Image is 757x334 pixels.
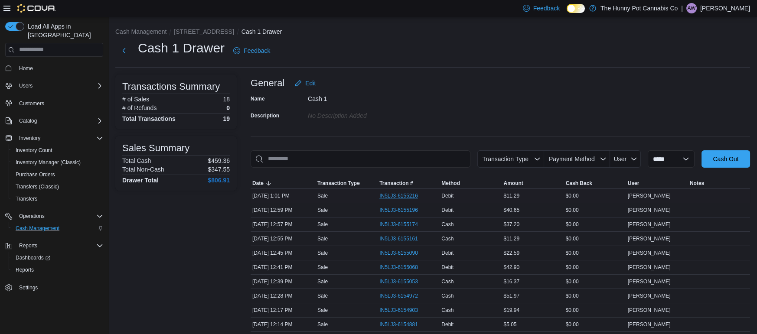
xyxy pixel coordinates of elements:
button: IN5LJ3-6154972 [379,291,427,301]
span: Reports [19,242,37,249]
a: Inventory Manager (Classic) [12,157,84,168]
span: Users [19,82,33,89]
span: User [628,180,640,187]
button: Operations [2,210,107,222]
span: Debit [441,207,454,214]
button: Inventory [16,133,44,143]
button: Home [2,62,107,75]
span: Inventory Manager (Classic) [12,157,103,168]
div: $0.00 [564,233,626,244]
button: Operations [16,211,48,221]
div: [DATE] 12:14 PM [251,319,316,330]
div: Cash 1 [308,92,424,102]
span: $5.05 [503,321,516,328]
span: AW [687,3,695,13]
button: User [626,178,688,188]
span: IN5LJ3-6155090 [379,250,418,256]
p: The Hunny Pot Cannabis Co [600,3,678,13]
button: Transfers (Classic) [9,181,107,193]
button: Transfers [9,193,107,205]
button: Settings [2,281,107,294]
span: User [614,156,627,162]
div: [DATE] 12:45 PM [251,248,316,258]
p: Sale [317,221,328,228]
span: $51.97 [503,292,519,299]
span: [PERSON_NAME] [628,292,671,299]
span: [PERSON_NAME] [628,221,671,228]
a: Inventory Count [12,145,56,156]
span: Dashboards [12,253,103,263]
span: Transfers (Classic) [12,182,103,192]
button: IN5LJ3-6155216 [379,191,427,201]
span: [PERSON_NAME] [628,207,671,214]
h6: Total Non-Cash [122,166,164,173]
span: [PERSON_NAME] [628,235,671,242]
button: Transaction Type [316,178,378,188]
input: Dark Mode [567,4,585,13]
span: Cash [441,221,454,228]
a: Feedback [230,42,274,59]
div: $0.00 [564,262,626,272]
span: Purchase Orders [16,171,55,178]
p: Sale [317,307,328,314]
span: Users [16,81,103,91]
div: [DATE] 1:01 PM [251,191,316,201]
span: Catalog [16,116,103,126]
span: IN5LJ3-6155174 [379,221,418,228]
span: Method [441,180,460,187]
p: Sale [317,192,328,199]
button: Cash Management [9,222,107,234]
label: Description [251,112,279,119]
span: [PERSON_NAME] [628,278,671,285]
span: Cash [441,235,454,242]
div: [DATE] 12:28 PM [251,291,316,301]
p: $347.55 [208,166,230,173]
span: IN5LJ3-6154972 [379,292,418,299]
span: Inventory Count [12,145,103,156]
button: IN5LJ3-6155090 [379,248,427,258]
p: Sale [317,235,328,242]
div: [DATE] 12:41 PM [251,262,316,272]
div: [DATE] 12:55 PM [251,233,316,244]
button: Transaction # [378,178,440,188]
span: Settings [19,284,38,291]
div: $0.00 [564,291,626,301]
span: Amount [503,180,523,187]
span: Debit [441,250,454,256]
a: Dashboards [9,252,107,264]
div: $0.00 [564,305,626,315]
h4: Total Transactions [122,115,176,122]
button: Purchase Orders [9,169,107,181]
span: Home [19,65,33,72]
h3: General [251,78,284,88]
div: [DATE] 12:57 PM [251,219,316,230]
span: Transfers (Classic) [16,183,59,190]
button: Amount [502,178,564,188]
span: IN5LJ3-6154881 [379,321,418,328]
span: $11.29 [503,192,519,199]
button: Catalog [2,115,107,127]
span: Feedback [533,4,560,13]
span: Transfers [16,195,37,202]
span: [PERSON_NAME] [628,307,671,314]
h4: Drawer Total [122,177,159,184]
span: Purchase Orders [12,169,103,180]
p: 18 [223,96,230,103]
span: IN5LJ3-6155053 [379,278,418,285]
button: Transaction Type [477,150,544,168]
button: Notes [688,178,750,188]
h6: Total Cash [122,157,151,164]
span: Settings [16,282,103,293]
span: Cash Out [713,155,738,163]
span: Feedback [244,46,270,55]
button: Inventory Manager (Classic) [9,156,107,169]
span: Cash [441,292,454,299]
h6: # of Sales [122,96,149,103]
button: Cash Out [702,150,750,168]
a: Home [16,63,36,74]
a: Customers [16,98,48,109]
button: Method [440,178,502,188]
span: $19.94 [503,307,519,314]
button: [STREET_ADDRESS] [174,28,234,35]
